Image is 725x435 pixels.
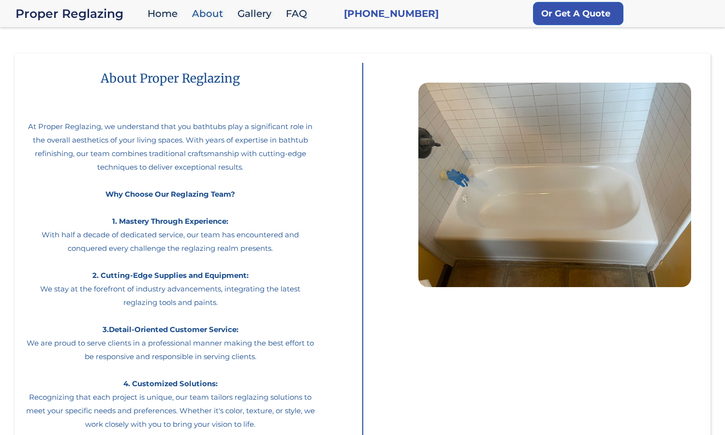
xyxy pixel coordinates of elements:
a: About [187,3,233,24]
a: Gallery [233,3,281,24]
a: FAQ [281,3,317,24]
strong: 3. [103,325,109,334]
a: Home [143,3,187,24]
strong: Detail-Oriented Customer Service: [109,325,238,334]
a: Or Get A Quote [533,2,623,25]
div: Proper Reglazing [15,7,143,20]
p: At Proper Reglazing, we understand that you bathtubs play a significant role in the overall aesth... [24,101,316,431]
a: home [15,7,143,20]
a: [PHONE_NUMBER] [344,7,439,20]
strong: 2. Cutting-Edge Supplies and Equipment: [92,271,249,280]
strong: 4. Customized Solutions: [123,379,218,388]
h1: About Proper Reglazing [81,63,259,93]
strong: Why Choose Our Reglazing Team? 1. Mastery Through Experience: [105,189,235,226]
